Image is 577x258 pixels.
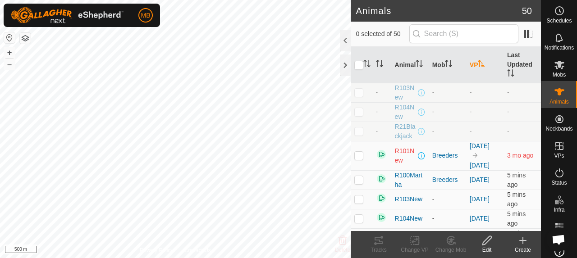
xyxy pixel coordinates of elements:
[445,61,452,68] p-sorticon: Activate to sort
[184,246,211,254] a: Contact Us
[395,83,416,102] span: R103New
[507,191,526,208] span: 26 Sept 2025, 9:33 am
[432,151,463,160] div: Breeders
[409,24,518,43] input: Search (S)
[395,214,422,223] span: R104New
[470,162,490,169] a: [DATE]
[432,127,463,136] div: -
[470,215,490,222] a: [DATE]
[20,33,31,44] button: Map Layers
[470,142,490,149] a: [DATE]
[470,89,472,96] app-display-virtual-paddock-transition: -
[507,172,526,188] span: 26 Sept 2025, 9:33 am
[470,195,490,203] a: [DATE]
[551,180,567,186] span: Status
[395,122,416,141] span: R21Blackjack
[416,61,423,68] p-sorticon: Activate to sort
[432,175,463,185] div: Breeders
[470,127,472,135] app-display-virtual-paddock-transition: -
[466,47,504,83] th: VP
[507,152,533,159] span: 22 June 2025, 9:33 am
[478,61,485,68] p-sorticon: Activate to sort
[376,193,387,204] img: returning on
[470,108,472,115] app-display-virtual-paddock-transition: -
[554,153,564,158] span: VPs
[545,126,572,131] span: Neckbands
[469,246,505,254] div: Edit
[472,152,479,159] img: to
[376,173,387,184] img: returning on
[553,72,566,77] span: Mobs
[546,18,572,23] span: Schedules
[507,71,514,78] p-sorticon: Activate to sort
[376,212,387,223] img: returning on
[395,171,425,190] span: R100Martha
[376,149,387,160] img: returning on
[507,127,509,135] span: -
[545,45,574,50] span: Notifications
[470,176,490,183] a: [DATE]
[4,47,15,58] button: +
[141,11,151,20] span: MB
[432,195,463,204] div: -
[429,47,466,83] th: Mob
[395,103,416,122] span: R104New
[140,246,174,254] a: Privacy Policy
[363,61,371,68] p-sorticon: Activate to sort
[550,99,569,104] span: Animals
[391,47,429,83] th: Animal
[376,61,383,68] p-sorticon: Activate to sort
[4,59,15,70] button: –
[546,227,571,252] div: Open chat
[548,234,570,240] span: Heatmap
[507,210,526,227] span: 26 Sept 2025, 9:33 am
[507,108,509,115] span: -
[356,5,522,16] h2: Animals
[432,107,463,117] div: -
[376,89,378,96] span: -
[505,246,541,254] div: Create
[361,246,397,254] div: Tracks
[554,207,564,213] span: Infra
[11,7,124,23] img: Gallagher Logo
[507,230,526,246] span: 26 Sept 2025, 9:33 am
[397,246,433,254] div: Change VP
[376,127,378,135] span: -
[522,4,532,18] span: 50
[356,29,409,39] span: 0 selected of 50
[4,32,15,43] button: Reset Map
[507,89,509,96] span: -
[432,214,463,223] div: -
[433,246,469,254] div: Change Mob
[395,195,422,204] span: R103New
[376,108,378,115] span: -
[395,146,416,165] span: R101New
[432,88,463,97] div: -
[504,47,541,83] th: Last Updated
